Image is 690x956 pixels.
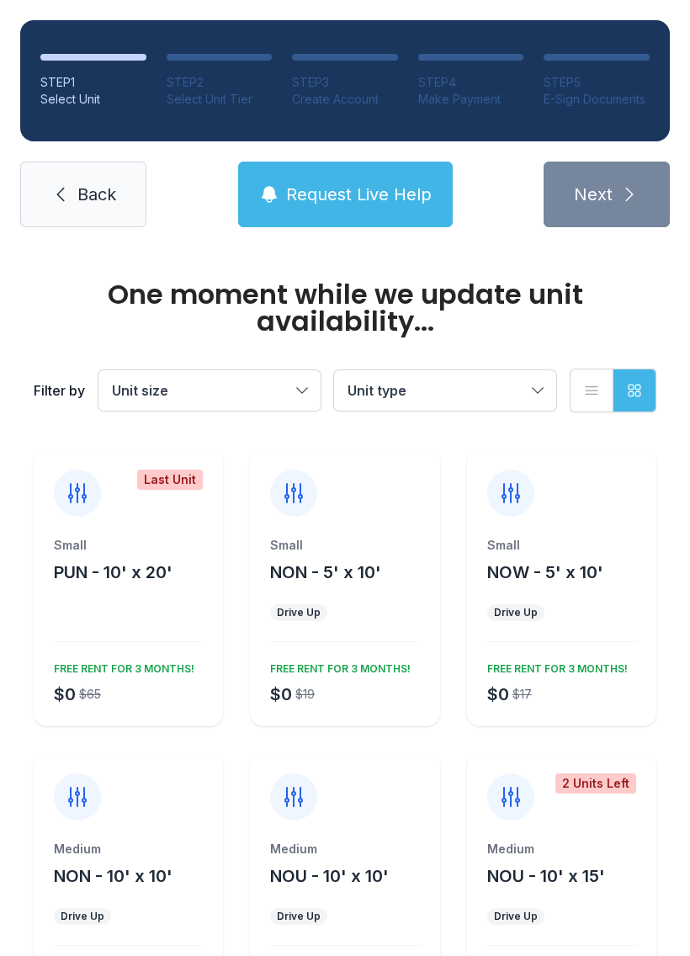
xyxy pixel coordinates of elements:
div: STEP 3 [292,74,398,91]
div: FREE RENT FOR 3 MONTHS! [47,656,194,676]
span: NOW - 5' x 10' [487,562,603,582]
div: Small [54,537,203,554]
span: NOU - 10' x 15' [487,866,605,886]
span: Back [77,183,116,206]
button: PUN - 10' x 20' [54,560,172,584]
div: STEP 2 [167,74,273,91]
button: NON - 10' x 10' [54,864,172,888]
div: $19 [295,686,315,703]
span: NON - 5' x 10' [270,562,381,582]
div: Medium [270,841,419,858]
button: NOU - 10' x 15' [487,864,605,888]
div: $0 [270,682,292,706]
div: Make Payment [418,91,524,108]
div: E-Sign Documents [544,91,650,108]
div: Small [487,537,636,554]
div: $17 [512,686,532,703]
button: NOW - 5' x 10' [487,560,603,584]
div: Small [270,537,419,554]
span: Unit size [112,382,168,399]
div: Select Unit Tier [167,91,273,108]
div: One moment while we update unit availability... [34,281,656,335]
span: NOU - 10' x 10' [270,866,389,886]
div: STEP 4 [418,74,524,91]
div: STEP 5 [544,74,650,91]
div: FREE RENT FOR 3 MONTHS! [480,656,628,676]
div: 2 Units Left [555,773,636,794]
span: NON - 10' x 10' [54,866,172,886]
div: Drive Up [494,910,538,923]
span: PUN - 10' x 20' [54,562,172,582]
div: Medium [54,841,203,858]
div: STEP 1 [40,74,146,91]
div: Select Unit [40,91,146,108]
button: Unit size [98,370,321,411]
div: Last Unit [137,470,203,490]
span: Next [574,183,613,206]
span: Unit type [348,382,406,399]
button: Unit type [334,370,556,411]
span: Request Live Help [286,183,432,206]
div: Drive Up [494,606,538,619]
div: Drive Up [61,910,104,923]
button: NOU - 10' x 10' [270,864,389,888]
div: $0 [54,682,76,706]
div: Medium [487,841,636,858]
div: Create Account [292,91,398,108]
button: NON - 5' x 10' [270,560,381,584]
div: Drive Up [277,606,321,619]
div: $65 [79,686,101,703]
div: $0 [487,682,509,706]
div: Filter by [34,380,85,401]
div: Drive Up [277,910,321,923]
div: FREE RENT FOR 3 MONTHS! [263,656,411,676]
